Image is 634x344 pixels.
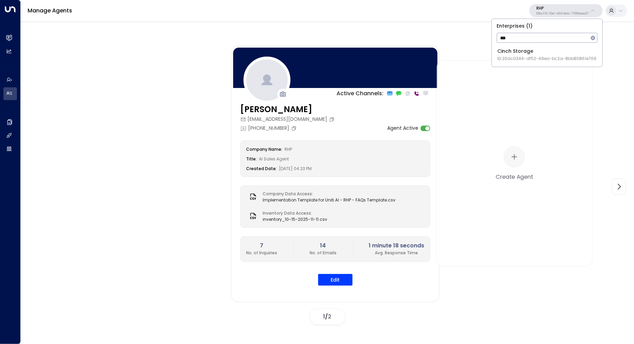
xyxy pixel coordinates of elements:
[529,4,603,17] button: RHP85bcf151-53e1-49fd-8d4c-7708fbeee317
[263,191,392,197] label: Company Data Access:
[259,156,289,162] span: AI Sales Agent
[323,313,325,321] span: 1
[263,197,396,203] span: Implementation Template for Uniti AI - RHP - FAQs Template.csv
[536,12,589,15] p: 85bcf151-53e1-49fd-8d4c-7708fbeee317
[291,126,299,131] button: Copy
[28,7,72,14] a: Manage Agents
[329,117,336,122] button: Copy
[246,242,277,250] h2: 7
[285,146,292,152] span: RHP
[337,89,384,98] p: Active Channels:
[536,6,589,10] p: RHP
[310,242,336,250] h2: 14
[279,166,312,171] span: [DATE] 04:23 PM
[246,146,283,152] label: Company Name:
[369,250,425,256] p: Avg. Response Time
[496,173,533,181] div: Create Agent
[318,274,353,286] button: Edit
[263,210,324,216] label: Inventory Data Access:
[369,242,425,250] h2: 1 minute 18 seconds
[497,48,596,62] div: Cinch Storage
[263,216,328,223] span: inventory_10-15-2025-11-11.csv
[328,313,332,321] span: 2
[497,56,596,62] span: ID: 20dc0344-df52-49ea-bc2a-8bb80861e769
[241,103,336,116] h3: [PERSON_NAME]
[388,125,419,132] label: Agent Active
[246,166,277,171] label: Created Date:
[310,309,345,324] div: /
[241,116,336,123] div: [EMAIL_ADDRESS][DOMAIN_NAME]
[241,125,299,132] div: [PHONE_NUMBER]
[246,250,277,256] p: No. of Inquiries
[495,22,599,30] p: Enterprises ( 1 )
[310,250,336,256] p: No. of Emails
[246,156,257,162] label: Title:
